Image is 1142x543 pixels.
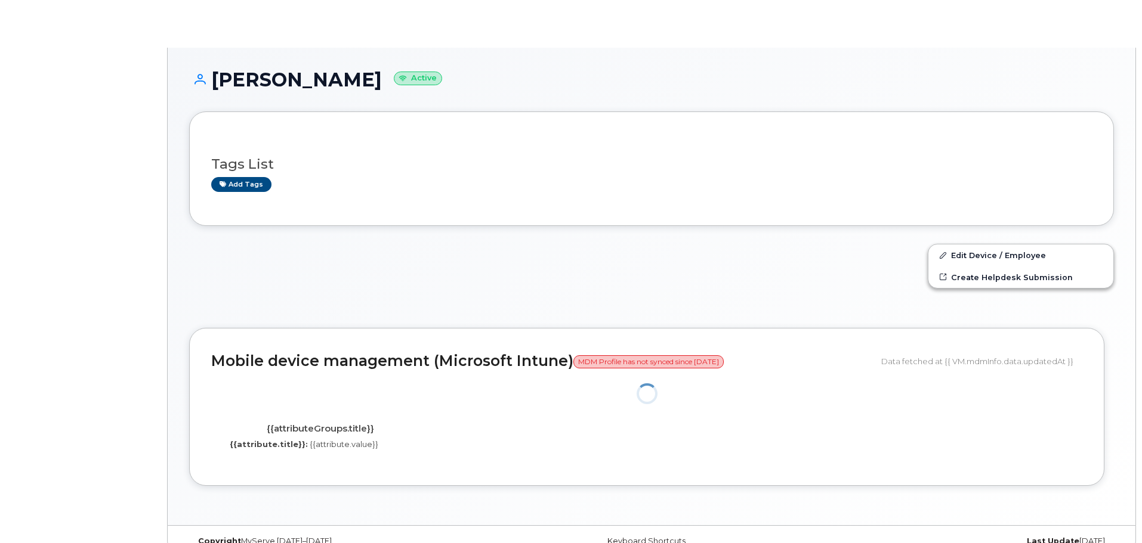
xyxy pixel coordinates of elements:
h2: Mobile device management (Microsoft Intune) [211,353,872,370]
div: Data fetched at {{ VM.mdmInfo.data.updatedAt }} [881,350,1082,373]
span: {{attribute.value}} [310,439,378,449]
span: MDM Profile has not synced since [DATE] [573,355,724,368]
label: {{attribute.title}}: [230,439,308,450]
h4: {{attributeGroups.title}} [220,424,420,434]
a: Create Helpdesk Submission [928,266,1113,288]
a: Add tags [211,177,271,192]
small: Active [394,72,442,85]
h1: [PERSON_NAME] [189,69,1114,90]
h3: Tags List [211,157,1092,172]
a: Edit Device / Employee [928,244,1113,266]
